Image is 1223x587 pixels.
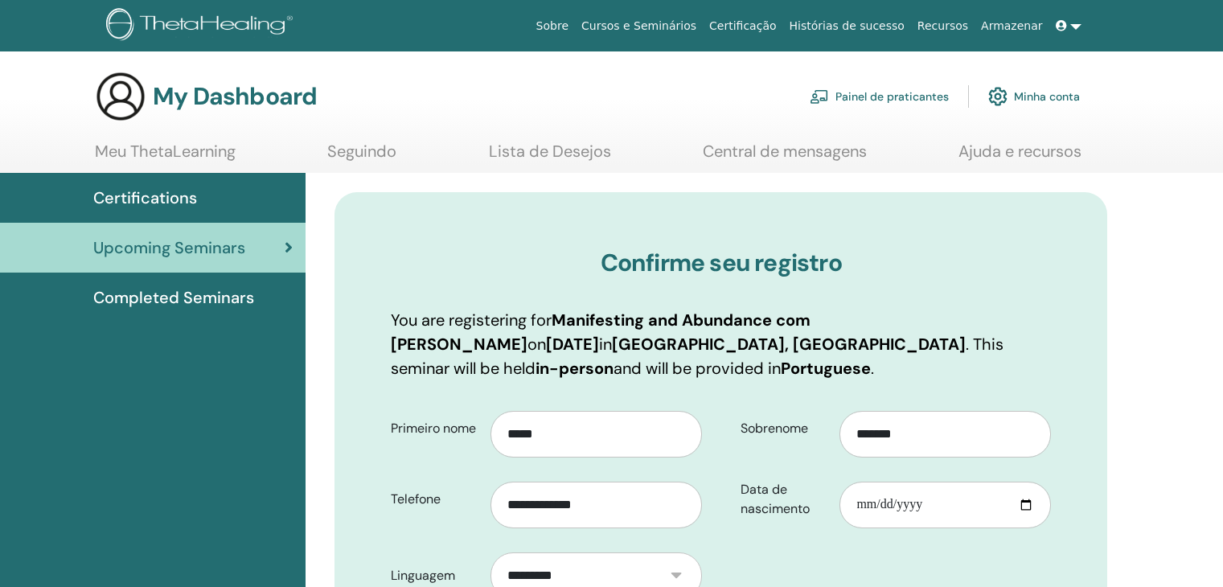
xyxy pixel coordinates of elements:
[810,79,949,114] a: Painel de praticantes
[703,142,867,173] a: Central de mensagens
[781,358,871,379] b: Portuguese
[975,11,1049,41] a: Armazenar
[391,308,1051,380] p: You are registering for on in . This seminar will be held and will be provided in .
[489,142,611,173] a: Lista de Desejos
[93,285,254,310] span: Completed Seminars
[728,413,840,444] label: Sobrenome
[391,310,811,355] b: Manifesting and Abundance com [PERSON_NAME]
[93,186,197,210] span: Certifications
[106,8,298,44] img: logo.png
[703,11,782,41] a: Certificação
[391,248,1051,277] h3: Confirme seu registro
[546,334,599,355] b: [DATE]
[810,89,829,104] img: chalkboard-teacher.svg
[612,334,966,355] b: [GEOGRAPHIC_DATA], [GEOGRAPHIC_DATA]
[988,83,1008,110] img: cog.svg
[958,142,1081,173] a: Ajuda e recursos
[95,71,146,122] img: generic-user-icon.jpg
[153,82,317,111] h3: My Dashboard
[530,11,575,41] a: Sobre
[536,358,614,379] b: in-person
[575,11,703,41] a: Cursos e Seminários
[379,413,490,444] label: Primeiro nome
[783,11,911,41] a: Histórias de sucesso
[379,484,490,515] label: Telefone
[93,236,245,260] span: Upcoming Seminars
[327,142,396,173] a: Seguindo
[988,79,1080,114] a: Minha conta
[95,142,236,173] a: Meu ThetaLearning
[728,474,840,524] label: Data de nascimento
[911,11,975,41] a: Recursos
